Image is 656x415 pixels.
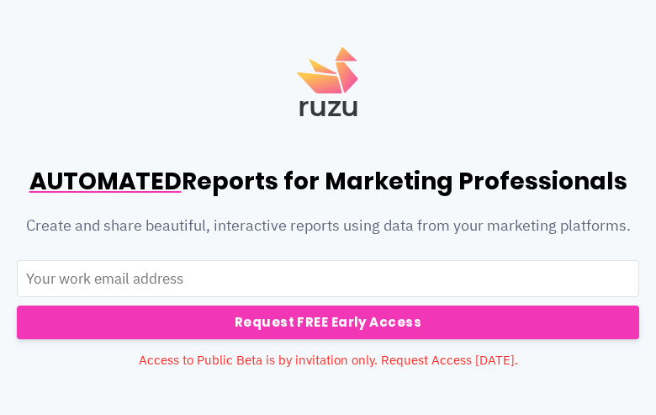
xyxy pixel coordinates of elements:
[17,260,639,297] input: Your work email address
[298,90,359,123] tspan: ruzu
[17,306,639,339] button: Request FREE Early Access
[17,165,639,215] h1: Reports for Marketing Professionals
[29,165,182,198] span: Automated
[17,352,639,368] p: Access to Public Beta is by invitation only. Request Access [DATE].
[17,215,639,260] p: Create and share beautiful, interactive reports using data from your marketing platforms.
